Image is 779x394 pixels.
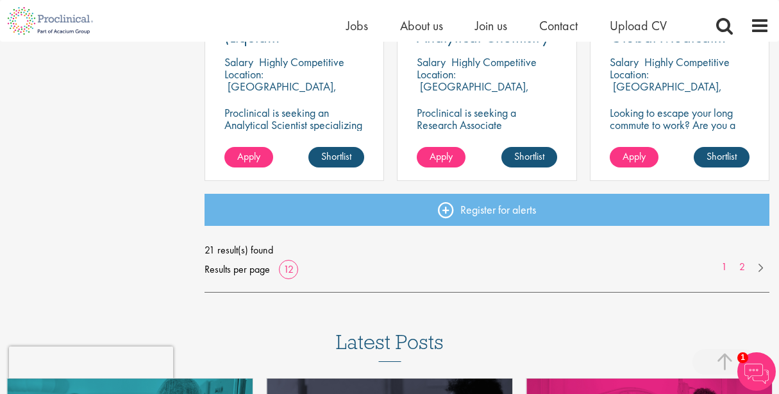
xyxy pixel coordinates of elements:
[451,55,537,69] p: Highly Competitive
[610,147,658,167] a: Apply
[733,260,751,275] a: 2
[9,347,173,385] iframe: reCAPTCHA
[610,17,667,34] a: Upload CV
[610,107,750,180] p: Looking to escape your long commute to work? Are you a Medical Affairs Professional? Unlock your ...
[715,260,733,275] a: 1
[417,55,446,69] span: Salary
[224,13,364,45] a: Analytical Scientist (Liquid Chromatography)
[417,147,465,167] a: Apply
[737,352,776,391] img: Chatbot
[417,107,557,192] p: Proclinical is seeking a Research Associate specializing in Analytical Chemistry for a contract r...
[610,10,726,80] span: Senior Director - Global Medical Information & Medical Affairs
[336,331,444,362] h3: Latest Posts
[259,55,344,69] p: Highly Competitive
[224,67,264,81] span: Location:
[539,17,578,34] a: Contact
[417,79,529,106] p: [GEOGRAPHIC_DATA], [GEOGRAPHIC_DATA]
[610,79,722,106] p: [GEOGRAPHIC_DATA], [GEOGRAPHIC_DATA]
[224,55,253,69] span: Salary
[737,352,748,363] span: 1
[224,107,364,167] p: Proclinical is seeking an Analytical Scientist specializing in Liquid Chromatography to join our ...
[610,55,639,69] span: Salary
[644,55,730,69] p: Highly Competitive
[417,13,557,45] a: Research Associate, Analytical Chemistry
[346,17,368,34] a: Jobs
[400,17,443,34] a: About us
[224,147,273,167] a: Apply
[623,150,646,163] span: Apply
[205,241,769,260] span: 21 result(s) found
[501,147,557,167] a: Shortlist
[205,260,270,279] span: Results per page
[694,147,750,167] a: Shortlist
[430,150,453,163] span: Apply
[237,150,260,163] span: Apply
[224,79,337,106] p: [GEOGRAPHIC_DATA], [GEOGRAPHIC_DATA]
[475,17,507,34] a: Join us
[610,67,649,81] span: Location:
[417,67,456,81] span: Location:
[205,194,769,226] a: Register for alerts
[308,147,364,167] a: Shortlist
[279,262,298,276] a: 12
[610,13,750,45] a: Senior Director - Global Medical Information & Medical Affairs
